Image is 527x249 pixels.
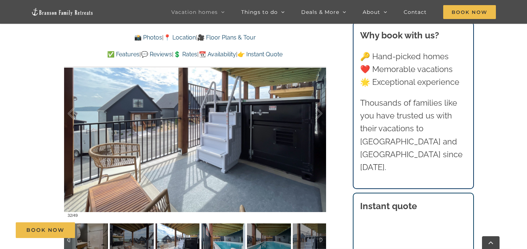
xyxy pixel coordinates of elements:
a: 🎥 Floor Plans & Tour [197,34,256,41]
a: Book Now [16,222,75,238]
a: 💬 Reviews [141,51,172,58]
span: Vacation homes [171,10,218,15]
p: 🔑 Hand-picked homes ❤️ Memorable vacations 🌟 Exceptional experience [360,50,467,89]
a: 📍 Location [164,34,196,41]
a: 📸 Photos [134,34,162,41]
p: Thousands of families like you have trusted us with their vacations to [GEOGRAPHIC_DATA] and [GEO... [360,97,467,174]
h3: Why book with us? [360,29,467,42]
span: Things to do [241,10,278,15]
a: 📆 Availability [199,51,236,58]
span: Contact [404,10,427,15]
p: | | [64,33,326,42]
img: Branson Family Retreats Logo [31,8,93,16]
a: ✅ Features [107,51,139,58]
span: About [363,10,380,15]
strong: Instant quote [360,201,417,211]
span: Book Now [26,227,64,233]
a: 👉 Instant Quote [238,51,283,58]
a: 💲 Rates [173,51,197,58]
p: | | | | [64,50,326,59]
span: Deals & More [301,10,339,15]
span: Book Now [443,5,496,19]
